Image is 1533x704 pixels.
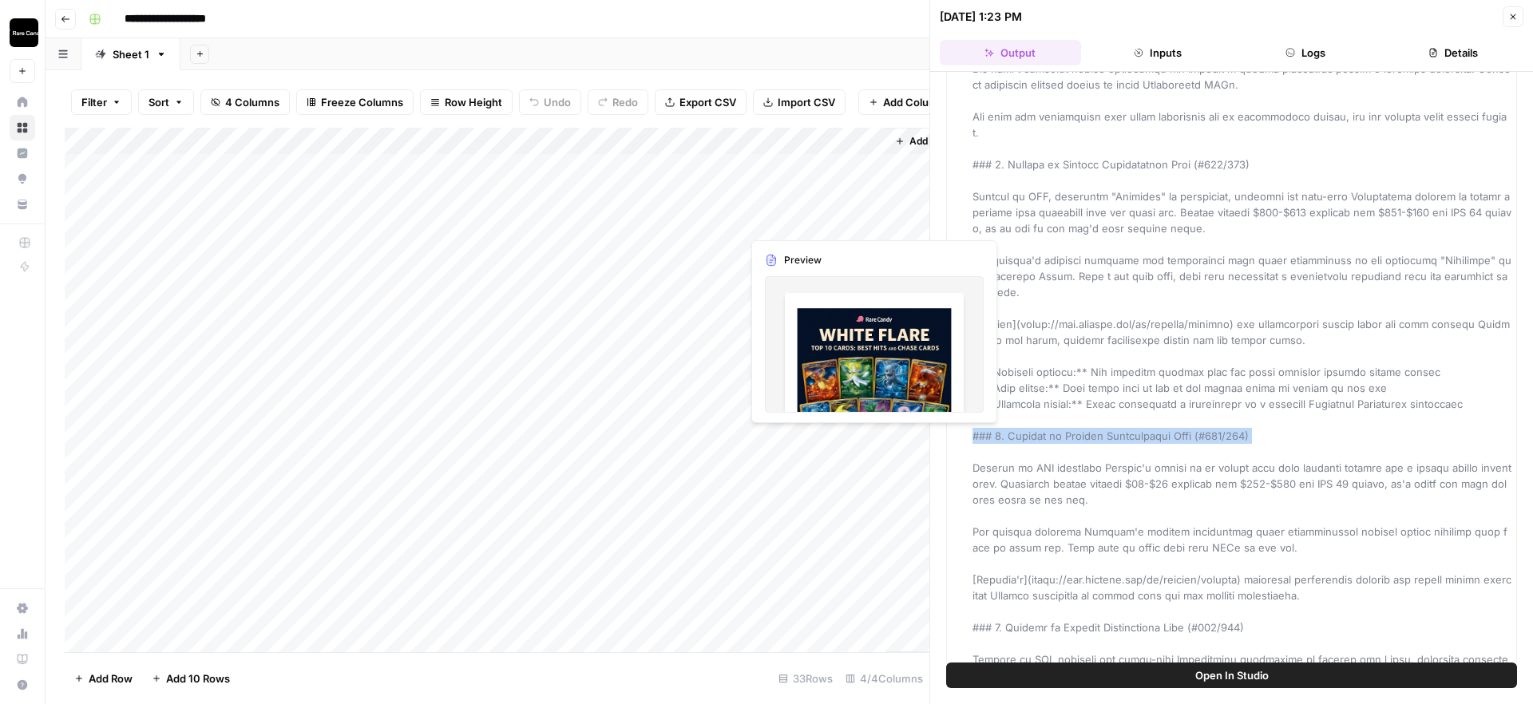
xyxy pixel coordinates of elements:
[519,89,581,115] button: Undo
[81,94,107,110] span: Filter
[420,89,513,115] button: Row Height
[753,89,846,115] button: Import CSV
[149,94,169,110] span: Sort
[940,9,1022,25] div: [DATE] 1:23 PM
[71,89,132,115] button: Filter
[138,89,194,115] button: Sort
[10,595,35,621] a: Settings
[10,672,35,698] button: Help + Support
[909,134,965,148] span: Add Column
[778,94,835,110] span: Import CSV
[296,89,414,115] button: Freeze Columns
[612,94,638,110] span: Redo
[544,94,571,110] span: Undo
[166,670,230,686] span: Add 10 Rows
[10,166,35,192] a: Opportunities
[10,18,38,47] img: Rare Candy Logo
[10,89,35,115] a: Home
[1382,40,1523,65] button: Details
[10,140,35,166] a: Insights
[940,40,1081,65] button: Output
[772,666,839,691] div: 33 Rows
[113,46,149,62] div: Sheet 1
[889,131,972,152] button: Add Column
[89,670,133,686] span: Add Row
[142,666,240,691] button: Add 10 Rows
[10,647,35,672] a: Learning Hub
[858,89,955,115] button: Add Column
[1235,40,1377,65] button: Logs
[65,666,142,691] button: Add Row
[655,89,747,115] button: Export CSV
[1087,40,1229,65] button: Inputs
[10,621,35,647] a: Usage
[946,662,1517,688] button: Open In Studio
[321,94,403,110] span: Freeze Columns
[10,13,35,53] button: Workspace: Rare Candy
[1195,667,1269,683] span: Open In Studio
[588,89,648,115] button: Redo
[200,89,290,115] button: 4 Columns
[81,38,180,70] a: Sheet 1
[679,94,736,110] span: Export CSV
[225,94,279,110] span: 4 Columns
[839,666,929,691] div: 4/4 Columns
[10,115,35,140] a: Browse
[445,94,502,110] span: Row Height
[883,94,945,110] span: Add Column
[10,192,35,217] a: Your Data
